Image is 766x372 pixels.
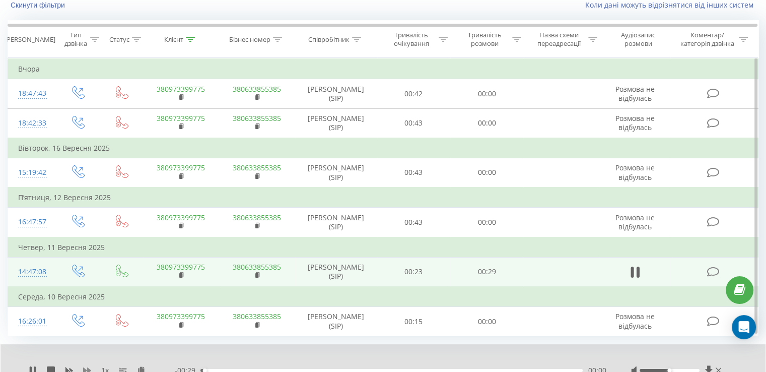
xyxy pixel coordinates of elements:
[377,307,450,336] td: 00:15
[157,312,205,321] a: 380973399775
[157,163,205,172] a: 380973399775
[615,213,655,231] span: Розмова не відбулась
[615,312,655,330] span: Розмова не відбулась
[8,237,758,258] td: Четвер, 11 Вересня 2025
[18,262,45,282] div: 14:47:08
[377,79,450,108] td: 00:42
[157,213,205,222] a: 380973399775
[295,158,377,188] td: [PERSON_NAME] (SIP)
[233,113,281,123] a: 380633855385
[157,84,205,94] a: 380973399775
[377,208,450,237] td: 00:43
[233,262,281,272] a: 380633855385
[377,257,450,287] td: 00:23
[295,257,377,287] td: [PERSON_NAME] (SIP)
[450,208,523,237] td: 00:00
[233,163,281,172] a: 380633855385
[8,188,758,208] td: П’ятниця, 12 Вересня 2025
[233,84,281,94] a: 380633855385
[5,35,55,44] div: [PERSON_NAME]
[615,113,655,132] span: Розмова не відбулась
[308,35,350,44] div: Співробітник
[18,84,45,103] div: 18:47:43
[8,287,758,307] td: Середа, 10 Вересня 2025
[377,158,450,188] td: 00:43
[450,307,523,336] td: 00:00
[295,108,377,138] td: [PERSON_NAME] (SIP)
[109,35,129,44] div: Статус
[450,108,523,138] td: 00:00
[229,35,270,44] div: Бізнес номер
[615,163,655,181] span: Розмова не відбулась
[8,1,70,10] button: Скинути фільтри
[609,31,668,48] div: Аудіозапис розмови
[533,31,586,48] div: Назва схеми переадресації
[157,113,205,123] a: 380973399775
[295,208,377,237] td: [PERSON_NAME] (SIP)
[450,158,523,188] td: 00:00
[164,35,183,44] div: Клієнт
[18,163,45,182] div: 15:19:42
[157,262,205,272] a: 380973399775
[732,315,756,339] div: Open Intercom Messenger
[386,31,437,48] div: Тривалість очікування
[450,257,523,287] td: 00:29
[615,84,655,103] span: Розмова не відбулась
[18,212,45,232] div: 16:47:57
[295,79,377,108] td: [PERSON_NAME] (SIP)
[677,31,736,48] div: Коментар/категорія дзвінка
[459,31,510,48] div: Тривалість розмови
[18,113,45,133] div: 18:42:33
[295,307,377,336] td: [PERSON_NAME] (SIP)
[8,59,758,79] td: Вчора
[8,138,758,158] td: Вівторок, 16 Вересня 2025
[233,312,281,321] a: 380633855385
[233,213,281,222] a: 380633855385
[450,79,523,108] td: 00:00
[18,312,45,331] div: 16:26:01
[63,31,87,48] div: Тип дзвінка
[377,108,450,138] td: 00:43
